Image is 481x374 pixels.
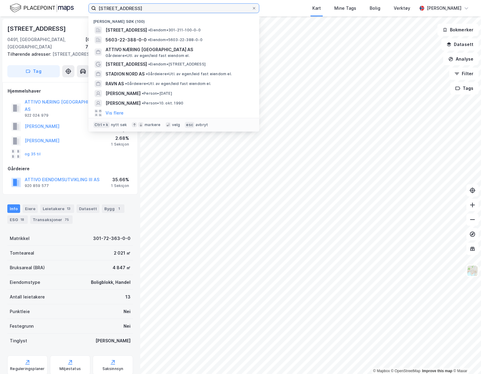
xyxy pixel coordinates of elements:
div: 4 847 ㎡ [113,264,131,271]
div: 13 [66,206,72,212]
span: Eiendom • [STREET_ADDRESS] [148,62,206,67]
input: Søk på adresse, matrikkel, gårdeiere, leietakere eller personer [96,4,252,13]
span: STADION NORD AS [106,70,145,78]
span: Eiendom • 301-211-100-0-0 [148,28,201,33]
div: [PERSON_NAME] søk (100) [88,14,259,25]
div: avbryt [196,122,208,127]
span: Person • [DATE] [142,91,172,96]
div: 13 [125,293,131,301]
div: [PERSON_NAME] [427,5,461,12]
span: • [125,81,127,86]
img: Z [467,265,478,277]
div: 301-72-363-0-0 [93,235,131,242]
div: Bygg [102,204,124,213]
span: ATTIVO NÆRING [GEOGRAPHIC_DATA] AS [106,46,252,53]
div: Reguleringsplaner [10,366,45,371]
span: Eiendom • 5603-22-388-0-0 [148,37,203,42]
div: Antall leietakere [10,293,45,301]
div: Eiere [23,204,38,213]
span: RAVN AS [106,80,124,87]
div: markere [145,122,160,127]
span: • [148,37,150,42]
div: Leietakere [40,204,74,213]
div: Tomteareal [10,249,34,257]
span: Gårdeiere • Utl. av egen/leid fast eiendom el. [125,81,211,86]
div: Datasett [77,204,99,213]
span: [STREET_ADDRESS] [106,61,147,68]
div: Verktøy [394,5,410,12]
div: Saksinnsyn [102,366,124,371]
div: 922 024 979 [25,113,48,118]
a: Improve this map [422,369,452,373]
div: Info [7,204,20,213]
span: [PERSON_NAME] [106,90,141,97]
span: Gårdeiere • Utl. av egen/leid fast eiendom el. [146,72,232,76]
span: Tilhørende adresser: [7,51,52,57]
div: 1 Seksjon [111,183,129,188]
div: Bruksareal (BRA) [10,264,45,271]
span: • [142,91,144,96]
span: [STREET_ADDRESS] [106,26,147,34]
button: Filter [449,68,479,80]
div: Hjemmelshaver [8,87,133,95]
iframe: Chat Widget [450,345,481,374]
span: [PERSON_NAME] [106,100,141,107]
div: Matrikkel [10,235,30,242]
button: Analyse [443,53,479,65]
div: Transaksjoner [30,215,73,224]
span: 5603-22-388-0-0 [106,36,147,44]
button: Tag [7,65,60,77]
div: nytt søk [111,122,127,127]
div: Eiendomstype [10,279,40,286]
button: Vis flere [106,109,124,117]
div: Nei [124,308,131,315]
div: [PERSON_NAME] [95,337,131,344]
span: • [142,101,144,105]
div: Nei [124,323,131,330]
div: 920 859 577 [25,183,49,188]
div: Mine Tags [334,5,356,12]
span: • [148,28,150,32]
div: [GEOGRAPHIC_DATA], 72/363 [85,36,133,51]
button: Datasett [441,38,479,51]
div: [STREET_ADDRESS] [7,51,128,58]
div: Punktleie [10,308,30,315]
div: Ctrl + k [93,122,110,128]
div: 0491, [GEOGRAPHIC_DATA], [GEOGRAPHIC_DATA] [7,36,85,51]
span: Person • 10. okt. 1990 [142,101,183,106]
div: 75 [63,217,70,223]
div: Gårdeiere [8,165,133,172]
div: esc [185,122,194,128]
div: [STREET_ADDRESS] [7,24,67,34]
div: Tinglyst [10,337,27,344]
span: • [148,62,150,66]
div: Kart [312,5,321,12]
div: 2 021 ㎡ [114,249,131,257]
div: 1 Seksjon [111,142,129,147]
div: 2.68% [111,135,129,142]
button: Bokmerker [437,24,479,36]
span: • [146,72,148,76]
span: Gårdeiere • Utl. av egen/leid fast eiendom el. [106,53,190,58]
div: ESG [7,215,28,224]
a: Mapbox [373,369,390,373]
button: Tags [450,82,479,94]
div: Miljøstatus [59,366,81,371]
a: OpenStreetMap [391,369,421,373]
div: 35.66% [111,176,129,183]
div: Festegrunn [10,323,34,330]
div: 1 [116,206,122,212]
img: logo.f888ab2527a4732fd821a326f86c7f29.svg [10,3,74,13]
div: Boligblokk, Handel [91,279,131,286]
div: velg [172,122,180,127]
div: 18 [19,217,25,223]
div: Bolig [370,5,380,12]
